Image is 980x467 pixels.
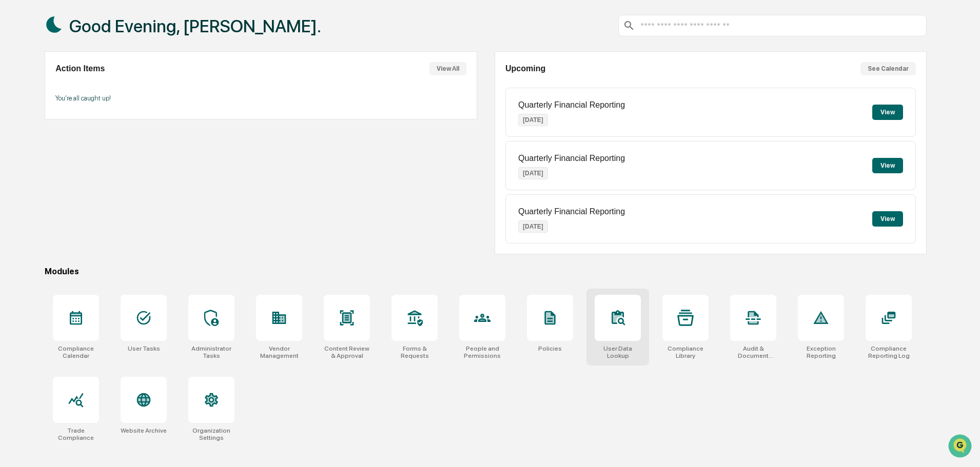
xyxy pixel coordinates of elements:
[6,125,70,144] a: 🖐️Preclearance
[518,207,625,216] p: Quarterly Financial Reporting
[947,433,975,461] iframe: Open customer support
[518,220,548,233] p: [DATE]
[85,129,127,139] span: Attestations
[53,427,99,441] div: Trade Compliance
[459,345,505,359] div: People and Permissions
[70,125,131,144] a: 🗄️Attestations
[188,345,234,359] div: Administrator Tasks
[860,62,916,75] button: See Calendar
[730,345,776,359] div: Audit & Document Logs
[55,94,466,102] p: You're all caught up!
[872,158,903,173] button: View
[595,345,641,359] div: User Data Lookup
[10,22,187,38] p: How can we help?
[10,150,18,158] div: 🔎
[429,62,466,75] button: View All
[21,129,66,139] span: Preclearance
[324,345,370,359] div: Content Review & Approval
[74,130,83,138] div: 🗄️
[45,267,927,276] div: Modules
[518,154,625,163] p: Quarterly Financial Reporting
[662,345,709,359] div: Compliance Library
[35,89,130,97] div: We're available if you need us!
[21,149,65,159] span: Data Lookup
[798,345,844,359] div: Exception Reporting
[872,211,903,227] button: View
[174,82,187,94] button: Start new chat
[55,64,105,73] h2: Action Items
[188,427,234,441] div: Organization Settings
[27,47,169,57] input: Clear
[102,174,124,181] span: Pylon
[69,16,321,36] h1: Good Evening, [PERSON_NAME].
[6,145,69,163] a: 🔎Data Lookup
[10,78,29,97] img: 1746055101610-c473b297-6a78-478c-a979-82029cc54cd1
[256,345,302,359] div: Vendor Management
[505,64,545,73] h2: Upcoming
[518,100,625,110] p: Quarterly Financial Reporting
[35,78,168,89] div: Start new chat
[872,105,903,120] button: View
[121,427,167,434] div: Website Archive
[128,345,160,352] div: User Tasks
[10,130,18,138] div: 🖐️
[518,167,548,179] p: [DATE]
[866,345,912,359] div: Compliance Reporting Log
[53,345,99,359] div: Compliance Calendar
[518,114,548,126] p: [DATE]
[72,173,124,181] a: Powered byPylon
[391,345,438,359] div: Forms & Requests
[538,345,562,352] div: Policies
